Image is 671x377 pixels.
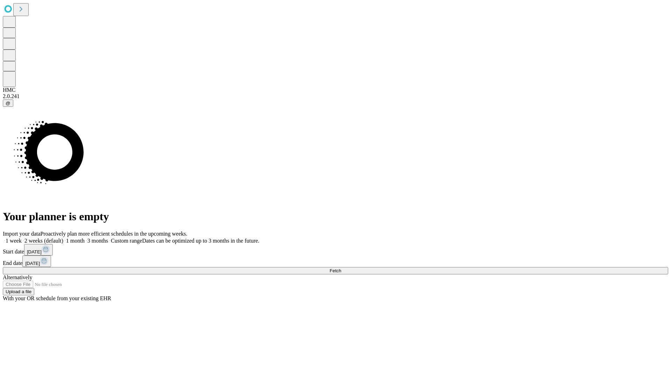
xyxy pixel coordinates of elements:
[41,231,187,237] span: Proactively plan more efficient schedules in the upcoming weeks.
[3,87,668,93] div: HMC
[330,268,341,273] span: Fetch
[22,256,51,267] button: [DATE]
[24,238,63,244] span: 2 weeks (default)
[3,267,668,274] button: Fetch
[87,238,108,244] span: 3 months
[24,244,53,256] button: [DATE]
[142,238,259,244] span: Dates can be optimized up to 3 months in the future.
[3,256,668,267] div: End date
[3,93,668,99] div: 2.0.241
[6,238,22,244] span: 1 week
[27,249,42,254] span: [DATE]
[3,274,32,280] span: Alternatively
[3,288,34,295] button: Upload a file
[111,238,142,244] span: Custom range
[3,244,668,256] div: Start date
[3,210,668,223] h1: Your planner is empty
[66,238,85,244] span: 1 month
[3,295,111,301] span: With your OR schedule from your existing EHR
[25,261,40,266] span: [DATE]
[6,101,10,106] span: @
[3,231,41,237] span: Import your data
[3,99,13,107] button: @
